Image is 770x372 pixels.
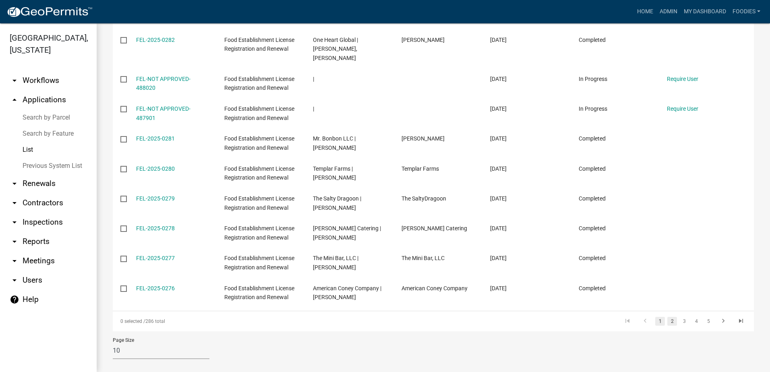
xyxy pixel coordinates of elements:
[490,165,507,172] span: 10/02/2025
[10,76,19,85] i: arrow_drop_down
[136,165,175,172] a: FEL-2025-0280
[313,225,381,241] span: Cole's Catering | Cole Kennedy
[634,4,656,19] a: Home
[656,4,681,19] a: Admin
[313,37,358,62] span: One Heart Global | John Dutton, Terina Dutton
[402,37,445,43] span: John Dutton
[579,195,606,202] span: Completed
[313,135,356,151] span: Mr. Bonbon LLC | Jeremy McGee
[490,76,507,82] span: 10/04/2025
[667,317,677,326] a: 2
[136,285,175,291] a: FEL-2025-0276
[579,165,606,172] span: Completed
[490,105,507,112] span: 10/03/2025
[579,105,607,112] span: In Progress
[402,165,439,172] span: Templar Farms
[490,195,507,202] span: 10/02/2025
[224,285,294,301] span: Food Establishment License Registration and Renewal
[224,76,294,91] span: Food Establishment License Registration and Renewal
[313,195,361,211] span: The Salty Dragoon | Trey Salter
[690,314,702,328] li: page 4
[224,255,294,271] span: Food Establishment License Registration and Renewal
[733,317,749,326] a: go to last page
[313,285,381,301] span: American Coney Company | Candy Hinkle
[402,255,445,261] span: The Mini Bar, LLC
[136,135,175,142] a: FEL-2025-0281
[10,217,19,227] i: arrow_drop_down
[402,225,467,231] span: Cole's Catering
[10,295,19,304] i: help
[224,165,294,181] span: Food Establishment License Registration and Renewal
[10,179,19,188] i: arrow_drop_down
[224,135,294,151] span: Food Establishment License Registration and Renewal
[10,95,19,105] i: arrow_drop_up
[313,105,314,112] span: |
[10,198,19,208] i: arrow_drop_down
[136,37,175,43] a: FEL-2025-0282
[490,255,507,261] span: 09/25/2025
[402,285,468,291] span: American Coney Company
[704,317,713,326] a: 5
[681,4,729,19] a: My Dashboard
[10,237,19,246] i: arrow_drop_down
[579,255,606,261] span: Completed
[136,225,175,231] a: FEL-2025-0278
[136,105,190,121] a: FEL-NOT APPROVED-487901
[120,318,145,324] span: 0 selected /
[224,225,294,241] span: Food Establishment License Registration and Renewal
[716,317,731,326] a: go to next page
[667,105,698,112] a: Require User
[579,225,606,231] span: Completed
[224,105,294,121] span: Food Establishment License Registration and Renewal
[620,317,635,326] a: go to first page
[579,135,606,142] span: Completed
[313,255,358,271] span: The Mini Bar, LLC | Andrea Barton
[490,135,507,142] span: 10/03/2025
[667,76,698,82] a: Require User
[678,314,690,328] li: page 3
[490,225,507,231] span: 10/02/2025
[10,275,19,285] i: arrow_drop_down
[679,317,689,326] a: 3
[136,255,175,261] a: FEL-2025-0277
[729,4,764,19] a: Foodies
[490,37,507,43] span: 10/06/2025
[655,317,665,326] a: 1
[10,256,19,266] i: arrow_drop_down
[113,311,366,331] div: 286 total
[224,195,294,211] span: Food Establishment License Registration and Renewal
[702,314,714,328] li: page 5
[136,76,190,91] a: FEL-NOT APPROVED-488020
[490,285,507,291] span: 09/24/2025
[666,314,678,328] li: page 2
[691,317,701,326] a: 4
[654,314,666,328] li: page 1
[313,76,314,82] span: |
[136,195,175,202] a: FEL-2025-0279
[579,76,607,82] span: In Progress
[224,37,294,52] span: Food Establishment License Registration and Renewal
[402,135,445,142] span: Jeremy McGee
[313,165,356,181] span: Templar Farms | Anita Nofsinger
[579,285,606,291] span: Completed
[579,37,606,43] span: Completed
[402,195,446,202] span: The SaltyDragoon
[638,317,653,326] a: go to previous page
